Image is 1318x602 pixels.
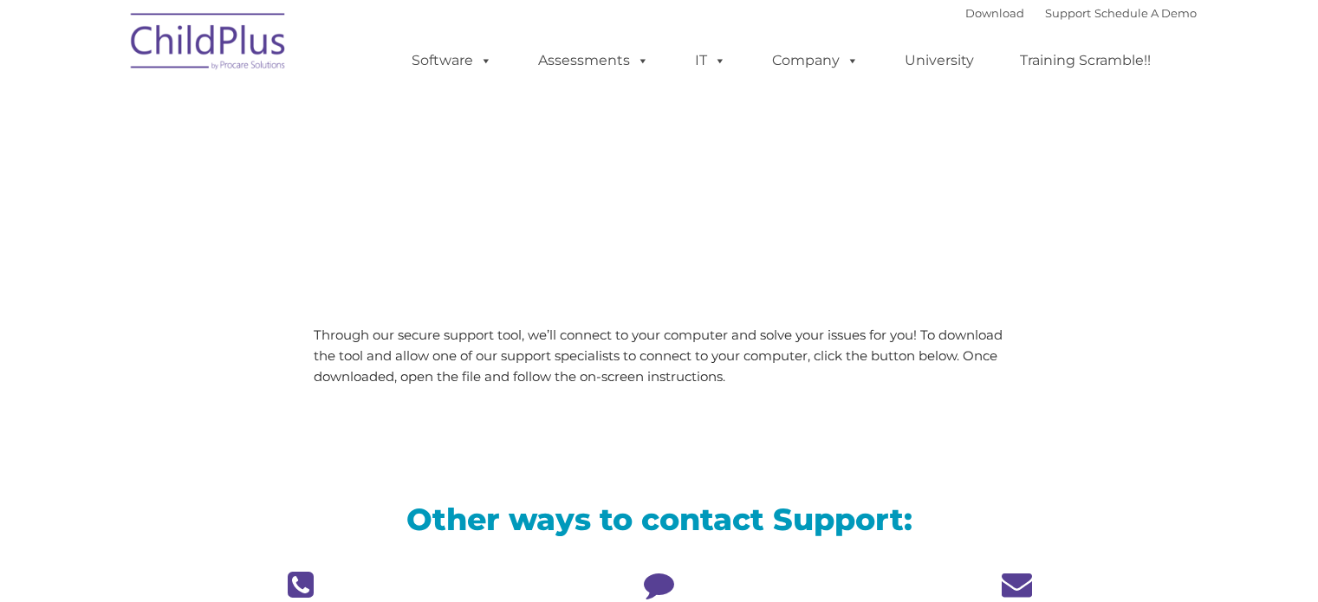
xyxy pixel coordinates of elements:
a: Software [394,43,510,78]
a: Company [755,43,876,78]
a: Download [965,6,1024,20]
img: ChildPlus by Procare Solutions [122,1,295,87]
a: University [887,43,991,78]
font: | [965,6,1197,20]
a: Assessments [521,43,666,78]
a: Support [1045,6,1091,20]
a: IT [678,43,743,78]
h2: Other ways to contact Support: [135,500,1184,539]
a: Training Scramble!! [1003,43,1168,78]
p: Through our secure support tool, we’ll connect to your computer and solve your issues for you! To... [314,325,1004,387]
span: LiveSupport with SplashTop [135,125,783,178]
a: Schedule A Demo [1094,6,1197,20]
